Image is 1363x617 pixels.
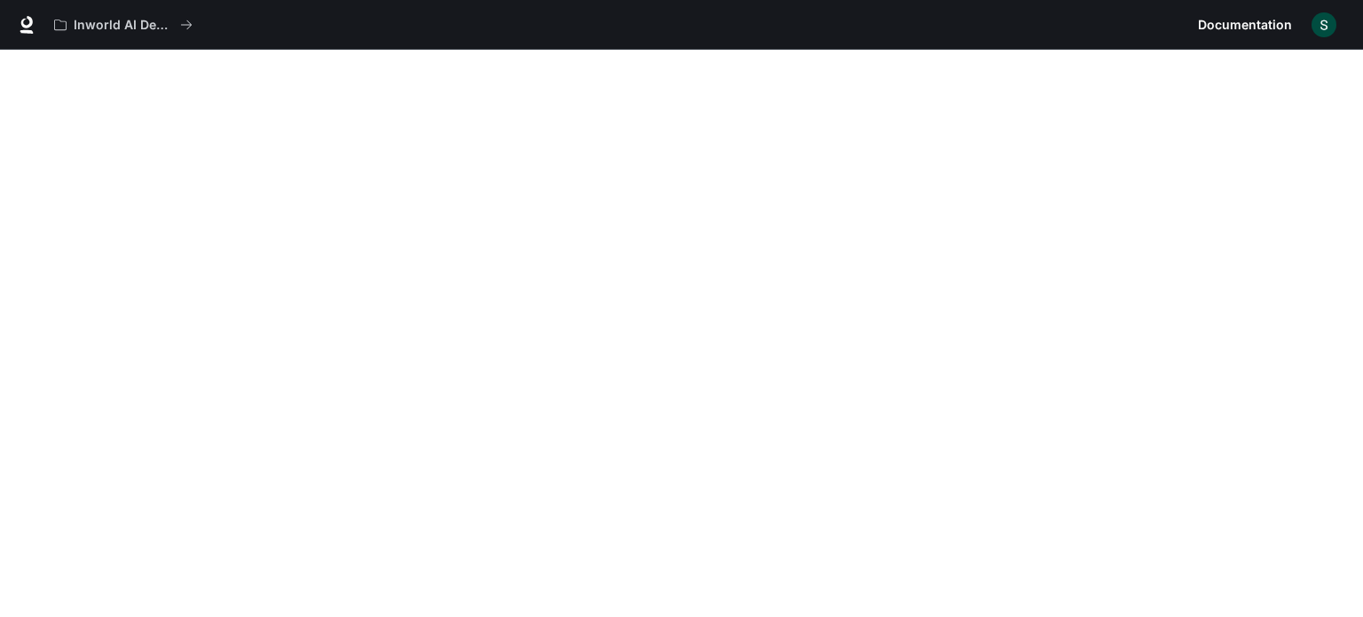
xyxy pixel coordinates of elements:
[1312,12,1336,37] img: User avatar
[1198,14,1292,36] span: Documentation
[74,18,173,33] p: Inworld AI Demos
[1191,7,1299,43] a: Documentation
[1306,7,1342,43] button: User avatar
[46,7,201,43] button: All workspaces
